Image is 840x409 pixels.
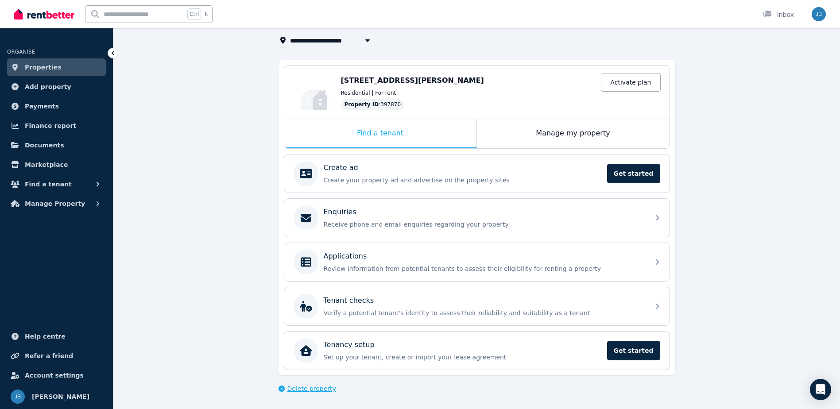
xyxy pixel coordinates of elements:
[284,199,670,237] a: EnquiriesReceive phone and email enquiries regarding your property
[7,136,106,154] a: Documents
[14,8,74,21] img: RentBetter
[341,76,484,85] span: [STREET_ADDRESS][PERSON_NAME]
[284,119,476,148] div: Find a tenant
[25,159,68,170] span: Marketplace
[345,101,379,108] span: Property ID
[324,162,358,173] p: Create ad
[7,367,106,384] a: Account settings
[279,384,336,393] button: Delete property
[284,287,670,325] a: Tenant checksVerify a potential tenant's identity to assess their reliability and suitability as ...
[25,331,66,342] span: Help centre
[287,384,336,393] span: Delete property
[324,220,644,229] p: Receive phone and email enquiries regarding your property
[324,340,375,350] p: Tenancy setup
[25,351,73,361] span: Refer a friend
[284,243,670,281] a: ApplicationsReview information from potential tenants to assess their eligibility for renting a p...
[11,390,25,404] img: Jeff Blunden
[7,58,106,76] a: Properties
[324,207,356,217] p: Enquiries
[7,49,35,55] span: ORGANISE
[607,164,660,183] span: Get started
[7,78,106,96] a: Add property
[32,391,89,402] span: [PERSON_NAME]
[7,175,106,193] button: Find a tenant
[284,332,670,370] a: Tenancy setupSet up your tenant, create or import your lease agreementGet started
[25,81,71,92] span: Add property
[763,10,794,19] div: Inbox
[7,117,106,135] a: Finance report
[7,195,106,212] button: Manage Property
[601,73,660,92] a: Activate plan
[477,119,670,148] div: Manage my property
[324,264,644,273] p: Review information from potential tenants to assess their eligibility for renting a property
[324,353,602,362] p: Set up your tenant, create or import your lease agreement
[324,251,367,262] p: Applications
[324,295,374,306] p: Tenant checks
[810,379,831,400] div: Open Intercom Messenger
[25,140,64,150] span: Documents
[284,154,670,193] a: Create adCreate your property ad and advertise on the property sitesGet started
[205,11,208,18] span: k
[7,97,106,115] a: Payments
[607,341,660,360] span: Get started
[7,328,106,345] a: Help centre
[25,101,59,112] span: Payments
[7,347,106,365] a: Refer a friend
[341,99,405,110] div: : 397870
[25,179,72,189] span: Find a tenant
[187,8,201,20] span: Ctrl
[324,309,644,317] p: Verify a potential tenant's identity to assess their reliability and suitability as a tenant
[7,156,106,174] a: Marketplace
[25,62,62,73] span: Properties
[25,198,85,209] span: Manage Property
[25,120,76,131] span: Finance report
[324,176,602,185] p: Create your property ad and advertise on the property sites
[25,370,84,381] span: Account settings
[812,7,826,21] img: Jeff Blunden
[341,89,396,96] span: Residential | For rent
